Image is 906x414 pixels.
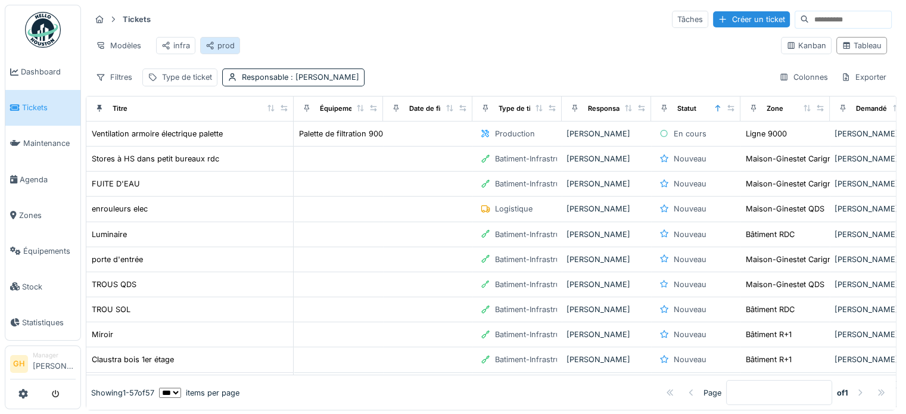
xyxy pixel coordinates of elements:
a: Agenda [5,161,80,197]
div: Demandé par [856,104,899,114]
a: Stock [5,269,80,304]
a: Zones [5,197,80,233]
div: Nouveau [674,203,706,214]
div: Tâches [672,11,708,28]
div: Maison-Ginestet Carignan [746,254,841,265]
div: Créer un ticket [713,11,790,27]
div: Responsable [242,71,359,83]
div: Batiment-Infrastructure [495,254,579,265]
div: Colonnes [774,69,833,86]
div: Page [703,387,721,399]
div: [PERSON_NAME] [566,128,646,139]
div: Filtres [91,69,138,86]
div: Exporter [836,69,892,86]
div: Nouveau [674,354,706,365]
div: Bâtiment RDC [746,304,795,315]
span: Dashboard [21,66,76,77]
div: [PERSON_NAME] [566,279,646,290]
div: [PERSON_NAME] [566,354,646,365]
div: Palette de filtration 9000 [299,128,388,139]
div: Ventilation armoire électrique palette [92,128,223,139]
div: prod [206,40,235,51]
div: [PERSON_NAME] [566,329,646,340]
div: Nouveau [674,279,706,290]
div: Ligne 9000 [746,128,787,139]
div: Bâtiment R+1 [746,329,792,340]
div: [PERSON_NAME] [566,178,646,189]
span: : [PERSON_NAME] [288,73,359,82]
div: Équipement [320,104,359,114]
div: Logistique [495,203,533,214]
div: Maison-Ginestet Carignan [746,178,841,189]
span: Maintenance [23,138,76,149]
div: porte d'entrée [92,254,143,265]
div: Claustra bois 1er étage [92,354,174,365]
span: Statistiques [22,317,76,328]
div: Maison-Ginestet Carignan [746,153,841,164]
div: Production [495,128,535,139]
a: Statistiques [5,304,80,340]
div: Tableau [842,40,882,51]
div: [PERSON_NAME] [566,254,646,265]
div: items per page [159,387,239,399]
div: Statut [677,104,696,114]
div: Nouveau [674,329,706,340]
div: Bâtiment R+1 [746,354,792,365]
a: Maintenance [5,126,80,161]
div: TROUS QDS [92,279,136,290]
div: Maison-Ginestet QDS [746,279,824,290]
div: Nouveau [674,304,706,315]
div: Batiment-Infrastructure [495,329,579,340]
div: Modèles [91,37,147,54]
div: Nouveau [674,153,706,164]
span: Agenda [20,174,76,185]
div: [PERSON_NAME] [566,304,646,315]
li: GH [10,355,28,373]
a: GH Manager[PERSON_NAME] [10,351,76,379]
div: Manager [33,351,76,360]
div: Batiment-Infrastructure [495,178,579,189]
div: Responsable [588,104,630,114]
div: Stores à HS dans petit bureaux rdc [92,153,219,164]
div: [PERSON_NAME] [566,229,646,240]
li: [PERSON_NAME] [33,351,76,376]
div: Batiment-Infrastructure [495,279,579,290]
span: Stock [22,281,76,292]
a: Équipements [5,233,80,269]
div: infra [161,40,190,51]
div: Batiment-Infrastructure [495,354,579,365]
div: Miroir [92,329,113,340]
div: Kanban [786,40,826,51]
div: Nouveau [674,229,706,240]
div: [PERSON_NAME] [566,153,646,164]
div: enrouleurs elec [92,203,148,214]
div: Nouveau [674,254,706,265]
div: Date de fin prévue [409,104,469,114]
strong: Tickets [118,14,155,25]
span: Zones [19,210,76,221]
div: Bâtiment RDC [746,229,795,240]
div: FUITE D'EAU [92,178,140,189]
div: Showing 1 - 57 of 57 [91,387,154,399]
div: Batiment-Infrastructure [495,153,579,164]
div: Zone [767,104,783,114]
span: Équipements [23,245,76,257]
span: Tickets [22,102,76,113]
strong: of 1 [837,387,848,399]
div: Batiment-Infrastructure [495,229,579,240]
a: Dashboard [5,54,80,90]
div: Luminaire [92,229,127,240]
div: Maison-Ginestet QDS [746,203,824,214]
div: Batiment-Infrastructure [495,304,579,315]
div: Type de ticket [162,71,212,83]
div: Type de ticket [499,104,545,114]
img: Badge_color-CXgf-gQk.svg [25,12,61,48]
div: Titre [113,104,127,114]
div: [PERSON_NAME] [566,203,646,214]
div: Nouveau [674,178,706,189]
a: Tickets [5,90,80,126]
div: En cours [674,128,706,139]
div: TROU SOL [92,304,130,315]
